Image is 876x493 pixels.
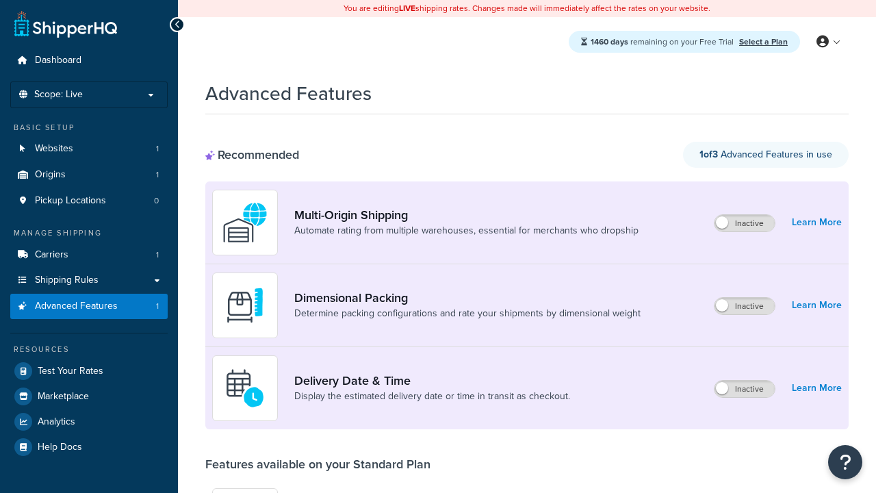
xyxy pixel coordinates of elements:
[156,249,159,261] span: 1
[221,281,269,329] img: DTVBYsAAAAAASUVORK5CYII=
[10,48,168,73] a: Dashboard
[10,294,168,319] a: Advanced Features1
[35,275,99,286] span: Shipping Rules
[10,409,168,434] a: Analytics
[38,391,89,403] span: Marketplace
[10,268,168,293] a: Shipping Rules
[792,296,842,315] a: Learn More
[714,381,775,397] label: Inactive
[38,416,75,428] span: Analytics
[35,195,106,207] span: Pickup Locations
[10,162,168,188] li: Origins
[10,188,168,214] li: Pickup Locations
[205,147,299,162] div: Recommended
[205,457,430,472] div: Features available on your Standard Plan
[699,147,718,162] strong: 1 of 3
[10,136,168,162] li: Websites
[294,207,639,223] a: Multi-Origin Shipping
[792,213,842,232] a: Learn More
[10,242,168,268] a: Carriers1
[35,249,68,261] span: Carriers
[699,147,832,162] span: Advanced Features in use
[714,298,775,314] label: Inactive
[221,199,269,246] img: WatD5o0RtDAAAAAElFTkSuQmCC
[714,215,775,231] label: Inactive
[10,242,168,268] li: Carriers
[38,442,82,453] span: Help Docs
[10,435,168,459] a: Help Docs
[10,359,168,383] a: Test Your Rates
[10,344,168,355] div: Resources
[35,169,66,181] span: Origins
[154,195,159,207] span: 0
[739,36,788,48] a: Select a Plan
[156,169,159,181] span: 1
[294,307,641,320] a: Determine packing configurations and rate your shipments by dimensional weight
[10,122,168,134] div: Basic Setup
[828,445,862,479] button: Open Resource Center
[10,294,168,319] li: Advanced Features
[10,136,168,162] a: Websites1
[294,224,639,238] a: Automate rating from multiple warehouses, essential for merchants who dropship
[294,390,570,403] a: Display the estimated delivery date or time in transit as checkout.
[156,143,159,155] span: 1
[792,379,842,398] a: Learn More
[205,80,372,107] h1: Advanced Features
[156,301,159,312] span: 1
[34,89,83,101] span: Scope: Live
[294,373,570,388] a: Delivery Date & Time
[10,227,168,239] div: Manage Shipping
[10,188,168,214] a: Pickup Locations0
[35,301,118,312] span: Advanced Features
[38,366,103,377] span: Test Your Rates
[221,364,269,412] img: gfkeb5ejjkALwAAAABJRU5ErkJggg==
[35,55,81,66] span: Dashboard
[294,290,641,305] a: Dimensional Packing
[10,162,168,188] a: Origins1
[591,36,628,48] strong: 1460 days
[399,2,415,14] b: LIVE
[10,384,168,409] a: Marketplace
[591,36,736,48] span: remaining on your Free Trial
[35,143,73,155] span: Websites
